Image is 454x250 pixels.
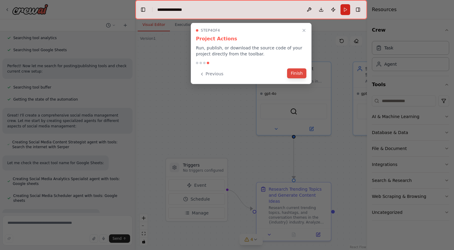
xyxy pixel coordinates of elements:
[139,5,147,14] button: Hide left sidebar
[196,35,306,42] h3: Project Actions
[196,45,306,57] p: Run, publish, or download the source code of your project directly from the toolbar.
[196,69,227,79] button: Previous
[201,28,220,33] span: Step 4 of 4
[287,68,306,78] button: Finish
[300,27,308,34] button: Close walkthrough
